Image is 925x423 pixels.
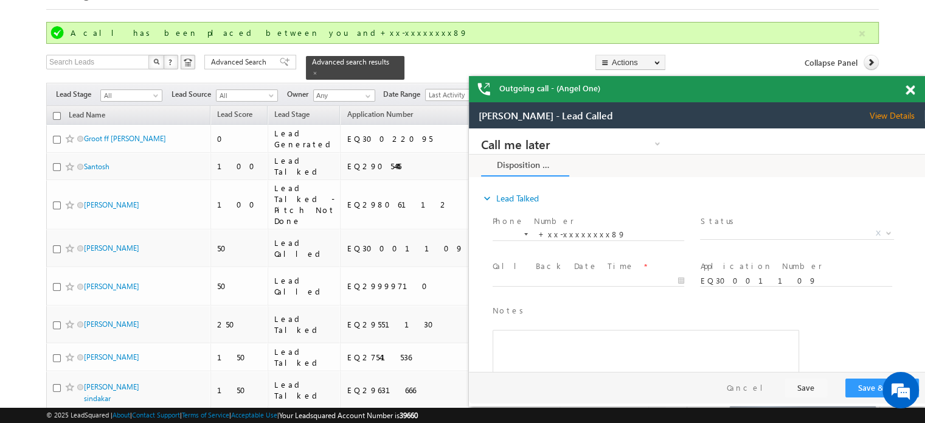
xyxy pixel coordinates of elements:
[407,99,412,110] span: X
[164,55,178,69] button: ?
[53,112,61,120] input: Check all records
[401,8,456,19] span: View Details
[211,57,270,68] span: Advanced Search
[217,161,262,172] div: 100
[217,385,262,396] div: 150
[84,320,139,329] a: [PERSON_NAME]
[84,134,166,143] a: Groot ff [PERSON_NAME]
[24,177,59,188] label: Notes
[217,281,262,292] div: 50
[100,89,162,102] a: All
[84,282,139,291] a: [PERSON_NAME]
[274,379,335,401] div: Lead Talked
[21,64,51,80] img: d_60004797649_company_0_60004797649
[274,313,335,335] div: Lead Talked
[101,90,159,101] span: All
[313,89,375,102] input: Type to Search
[274,275,335,297] div: Lead Called
[274,155,335,177] div: Lead Talked
[274,128,335,150] div: Lead Generated
[24,132,165,144] label: Call Back Date Time
[499,83,600,94] span: Outgoing call - (Angel One)
[63,108,111,124] a: Lead Name
[347,385,463,396] div: EQ29631666
[84,162,109,171] a: Santosh
[347,319,463,330] div: EQ29551130
[217,199,262,210] div: 100
[347,243,463,254] div: EQ30001109
[383,89,425,100] span: Date Range
[425,89,487,101] a: Last Activity
[347,110,412,119] span: Application Number
[113,411,130,419] a: About
[24,87,105,99] label: Phone Number
[12,26,100,48] a: Disposition Form
[217,90,274,101] span: All
[217,243,262,254] div: 50
[84,243,139,253] a: [PERSON_NAME]
[347,133,463,144] div: EQ30022095
[217,352,262,363] div: 150
[56,89,100,100] span: Lead Stage
[805,57,857,68] span: Collapse Panel
[46,410,418,421] span: © 2025 LeadSquared | | | | |
[274,346,335,368] div: Lead Talked
[341,108,418,124] a: Application Number
[84,352,139,362] a: [PERSON_NAME]
[347,352,463,363] div: EQ27541536
[287,89,313,100] span: Owner
[84,382,139,403] a: [PERSON_NAME] sindakar
[231,132,353,144] label: Application Number
[217,319,262,330] div: 250
[217,133,262,144] div: 0
[312,57,389,66] span: Advanced search results
[347,199,463,210] div: EQ29806112
[347,281,463,292] div: EQ29999710
[153,58,159,65] img: Search
[211,108,258,124] a: Lead Score
[595,55,665,70] button: Actions
[182,411,229,419] a: Terms of Service
[12,9,195,22] a: Call me later
[10,8,144,19] span: [PERSON_NAME] - Lead Called
[63,64,204,80] div: Chat with us now
[12,64,24,76] i: expand_more
[16,113,222,321] textarea: Type your message and hit 'Enter'
[165,331,221,348] em: Start Chat
[268,108,316,124] a: Lead Stage
[12,59,70,81] a: expand_moreLead Talked
[216,89,278,102] a: All
[231,411,277,419] a: Acceptable Use
[84,200,139,209] a: [PERSON_NAME]
[168,57,174,67] span: ?
[217,110,252,119] span: Lead Score
[171,89,216,100] span: Lead Source
[279,411,418,420] span: Your Leadsquared Account Number is
[347,161,463,172] div: EQ29054445
[274,237,335,259] div: Lead Called
[24,201,330,270] div: Rich Text Editor, 40788eee-0fb2-11ec-a811-0adc8a9d82c2__tab1__section1__Notes__Lead__0_lsq-form-m...
[12,10,167,21] span: Call me later
[274,110,310,119] span: Lead Stage
[132,411,180,419] a: Contact Support
[359,90,374,102] a: Show All Items
[199,6,229,35] div: Minimize live chat window
[231,87,269,99] label: Status
[426,89,483,100] span: Last Activity
[71,27,857,38] div: A call has been placed between you and+xx-xxxxxxxx89
[400,411,418,420] span: 39660
[274,183,335,226] div: Lead Talked - Pitch Not Done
